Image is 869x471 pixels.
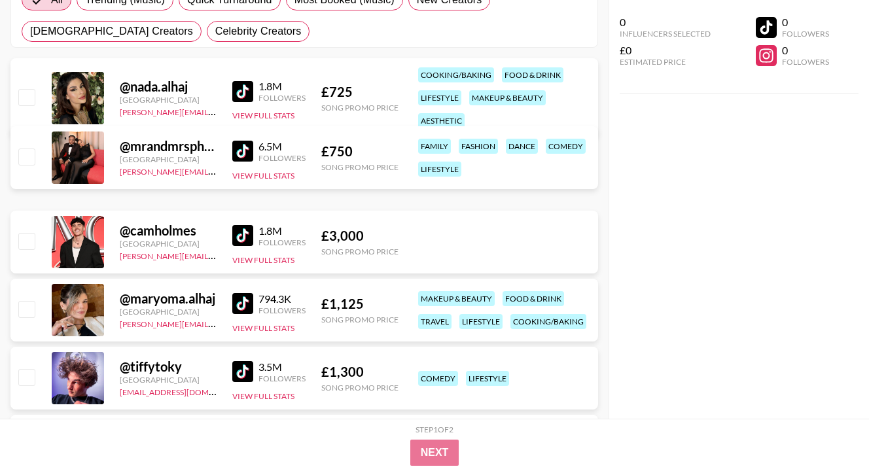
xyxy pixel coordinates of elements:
[232,391,294,401] button: View Full Stats
[418,67,494,82] div: cooking/baking
[232,293,253,314] img: TikTok
[120,290,217,307] div: @ maryoma.alhaj
[502,67,563,82] div: food & drink
[120,239,217,249] div: [GEOGRAPHIC_DATA]
[321,383,399,392] div: Song Promo Price
[418,90,461,105] div: lifestyle
[418,291,495,306] div: makeup & beauty
[418,113,465,128] div: aesthetic
[321,315,399,324] div: Song Promo Price
[321,364,399,380] div: £ 1,300
[416,425,453,434] div: Step 1 of 2
[804,406,853,455] iframe: Drift Widget Chat Controller
[782,44,829,57] div: 0
[258,153,306,163] div: Followers
[782,29,829,39] div: Followers
[120,385,251,397] a: [EMAIL_ADDRESS][DOMAIN_NAME]
[469,90,546,105] div: makeup & beauty
[120,375,217,385] div: [GEOGRAPHIC_DATA]
[232,171,294,181] button: View Full Stats
[782,57,829,67] div: Followers
[546,139,586,154] div: comedy
[459,139,498,154] div: fashion
[232,255,294,265] button: View Full Stats
[321,247,399,256] div: Song Promo Price
[232,361,253,382] img: TikTok
[418,314,452,329] div: travel
[120,138,217,154] div: @ mrandmrsphoenix
[620,16,711,29] div: 0
[321,296,399,312] div: £ 1,125
[232,111,294,120] button: View Full Stats
[120,164,313,177] a: [PERSON_NAME][EMAIL_ADDRESS][DOMAIN_NAME]
[410,440,459,466] button: Next
[232,225,253,246] img: TikTok
[620,29,711,39] div: Influencers Selected
[258,80,306,93] div: 1.8M
[418,371,458,386] div: comedy
[120,105,313,117] a: [PERSON_NAME][EMAIL_ADDRESS][DOMAIN_NAME]
[258,305,306,315] div: Followers
[120,317,313,329] a: [PERSON_NAME][EMAIL_ADDRESS][DOMAIN_NAME]
[418,162,461,177] div: lifestyle
[510,314,586,329] div: cooking/baking
[503,291,564,306] div: food & drink
[258,374,306,383] div: Followers
[782,16,829,29] div: 0
[258,140,306,153] div: 6.5M
[120,95,217,105] div: [GEOGRAPHIC_DATA]
[620,44,711,57] div: £0
[258,360,306,374] div: 3.5M
[120,78,217,95] div: @ nada.alhaj
[506,139,538,154] div: dance
[258,224,306,237] div: 1.8M
[232,141,253,162] img: TikTok
[258,237,306,247] div: Followers
[30,24,193,39] span: [DEMOGRAPHIC_DATA] Creators
[321,162,399,172] div: Song Promo Price
[120,358,217,375] div: @ tiffytoky
[466,371,509,386] div: lifestyle
[258,93,306,103] div: Followers
[321,228,399,244] div: £ 3,000
[232,81,253,102] img: TikTok
[120,249,376,261] a: [PERSON_NAME][EMAIL_ADDRESS][PERSON_NAME][DOMAIN_NAME]
[120,222,217,239] div: @ camholmes
[459,314,503,329] div: lifestyle
[321,103,399,113] div: Song Promo Price
[321,143,399,160] div: £ 750
[120,307,217,317] div: [GEOGRAPHIC_DATA]
[215,24,302,39] span: Celebrity Creators
[258,292,306,305] div: 794.3K
[418,139,451,154] div: family
[120,154,217,164] div: [GEOGRAPHIC_DATA]
[620,57,711,67] div: Estimated Price
[232,323,294,333] button: View Full Stats
[321,84,399,100] div: £ 725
